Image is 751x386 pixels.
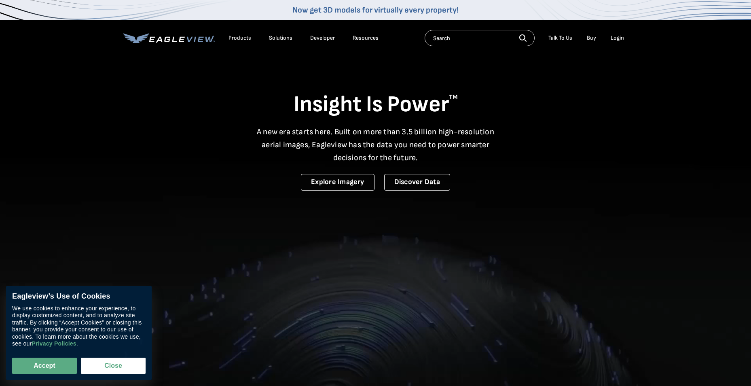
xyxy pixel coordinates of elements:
div: Eagleview’s Use of Cookies [12,292,146,301]
a: Now get 3D models for virtually every property! [292,5,459,15]
a: Developer [310,34,335,42]
a: Discover Data [384,174,450,191]
h1: Insight Is Power [123,91,628,119]
p: A new era starts here. Built on more than 3.5 billion high-resolution aerial images, Eagleview ha... [252,125,499,164]
div: Login [611,34,624,42]
sup: TM [449,93,458,101]
button: Accept [12,358,77,374]
button: Close [81,358,146,374]
a: Explore Imagery [301,174,374,191]
input: Search [425,30,535,46]
div: Resources [353,34,379,42]
a: Privacy Policies [32,341,76,348]
div: Solutions [269,34,292,42]
div: Products [228,34,251,42]
div: Talk To Us [548,34,572,42]
div: We use cookies to enhance your experience, to display customized content, and to analyze site tra... [12,305,146,348]
a: Buy [587,34,596,42]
